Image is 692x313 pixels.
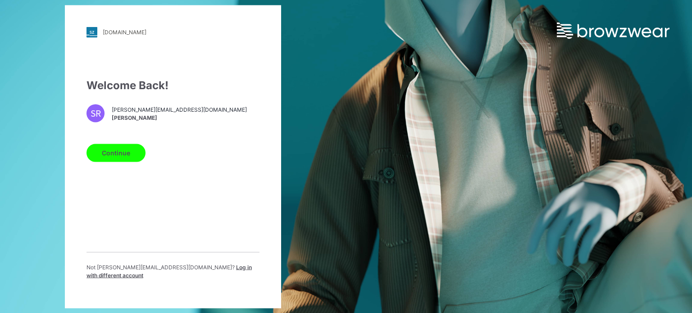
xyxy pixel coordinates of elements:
div: [DOMAIN_NAME] [103,29,146,36]
img: browzwear-logo.e42bd6dac1945053ebaf764b6aa21510.svg [557,23,669,39]
a: [DOMAIN_NAME] [86,27,259,37]
span: [PERSON_NAME] [112,114,247,122]
p: Not [PERSON_NAME][EMAIL_ADDRESS][DOMAIN_NAME] ? [86,263,259,279]
div: SR [86,104,105,122]
button: Continue [86,144,146,162]
img: stylezone-logo.562084cfcfab977791bfbf7441f1a819.svg [86,27,97,37]
div: Welcome Back! [86,77,259,93]
span: [PERSON_NAME][EMAIL_ADDRESS][DOMAIN_NAME] [112,106,247,114]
